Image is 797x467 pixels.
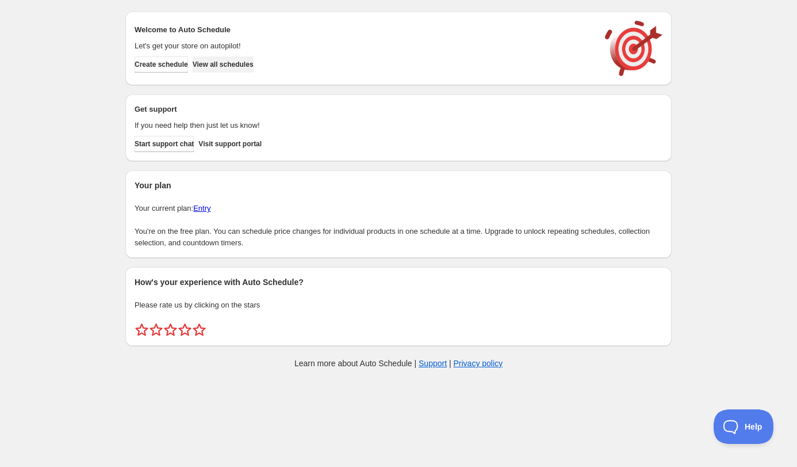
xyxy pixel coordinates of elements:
iframe: Toggle Customer Support [714,409,774,444]
p: You're on the free plan. You can schedule price changes for individual products in one schedule a... [135,226,662,249]
h2: Get support [135,104,593,115]
h2: How's your experience with Auto Schedule? [135,276,662,288]
span: View all schedules [193,60,254,69]
p: Your current plan: [135,203,662,214]
p: If you need help then just let us know! [135,120,593,131]
button: View all schedules [193,56,254,73]
a: Entry [193,204,210,212]
h2: Your plan [135,180,662,191]
p: Please rate us by clicking on the stars [135,299,662,311]
a: Visit support portal [198,136,262,152]
a: Start support chat [135,136,194,152]
a: Privacy policy [454,359,503,368]
span: Start support chat [135,139,194,149]
button: Create schedule [135,56,188,73]
a: Support [419,359,447,368]
h2: Welcome to Auto Schedule [135,24,593,36]
span: Create schedule [135,60,188,69]
p: Let's get your store on autopilot! [135,40,593,52]
p: Learn more about Auto Schedule | | [294,358,503,369]
span: Visit support portal [198,139,262,149]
